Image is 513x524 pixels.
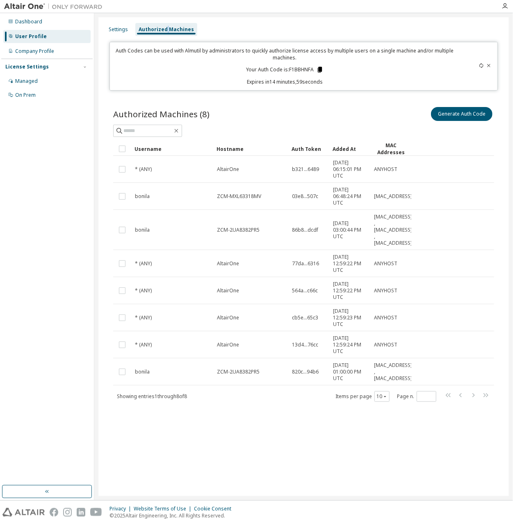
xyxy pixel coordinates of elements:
span: 13d4...76cc [292,342,318,348]
span: ANYHOST [374,166,397,173]
span: 77da...6316 [292,260,319,267]
p: Expires in 14 minutes, 59 seconds [115,78,455,85]
span: bonila [135,193,150,200]
span: ZCM-2UA8382PR5 [217,369,260,375]
span: * (ANY) [135,342,152,348]
div: MAC Addresses [374,142,408,156]
span: AltairOne [217,260,239,267]
button: 10 [376,393,388,400]
img: instagram.svg [63,508,72,517]
span: ANYHOST [374,342,397,348]
div: User Profile [15,33,47,40]
span: [MAC_ADDRESS] , [MAC_ADDRESS] , [MAC_ADDRESS] [374,214,412,246]
p: Your Auth Code is: F1BBHNFA [246,66,324,73]
div: Authorized Machines [139,26,194,33]
span: [DATE] 06:15:01 PM UTC [333,159,367,179]
div: Company Profile [15,48,54,55]
span: [DATE] 06:48:24 PM UTC [333,187,367,206]
span: ANYHOST [374,314,397,321]
span: [DATE] 12:59:22 PM UTC [333,281,367,301]
span: b321...6489 [292,166,319,173]
span: Authorized Machines (8) [113,108,210,120]
img: youtube.svg [90,508,102,517]
span: ZCM-MXL63318MV [217,193,261,200]
span: * (ANY) [135,314,152,321]
div: Auth Token [292,142,326,155]
div: Dashboard [15,18,42,25]
button: Generate Auth Code [431,107,492,121]
p: © 2025 Altair Engineering, Inc. All Rights Reserved. [109,512,236,519]
img: facebook.svg [50,508,58,517]
span: bonila [135,227,150,233]
span: [MAC_ADDRESS] , [MAC_ADDRESS] [374,362,412,382]
div: Cookie Consent [194,506,236,512]
div: License Settings [5,64,49,70]
span: 03e8...507c [292,193,318,200]
img: Altair One [4,2,107,11]
span: 564a...c66c [292,287,318,294]
span: [DATE] 03:00:44 PM UTC [333,220,367,240]
span: [DATE] 01:00:00 PM UTC [333,362,367,382]
span: AltairOne [217,287,239,294]
img: linkedin.svg [77,508,85,517]
img: altair_logo.svg [2,508,45,517]
span: 86b8...dcdf [292,227,318,233]
span: [MAC_ADDRESS] [374,193,412,200]
div: Privacy [109,506,134,512]
div: Managed [15,78,38,84]
span: ANYHOST [374,260,397,267]
div: Website Terms of Use [134,506,194,512]
span: cb5e...65c3 [292,314,318,321]
span: 820c...94b6 [292,369,319,375]
span: * (ANY) [135,287,152,294]
span: [DATE] 12:59:22 PM UTC [333,254,367,273]
span: Showing entries 1 through 8 of 8 [117,393,187,400]
div: Added At [333,142,367,155]
span: bonila [135,369,150,375]
span: ZCM-2UA8382PR5 [217,227,260,233]
span: Items per page [335,391,390,402]
span: AltairOne [217,314,239,321]
div: Hostname [217,142,285,155]
span: AltairOne [217,342,239,348]
div: Username [135,142,210,155]
span: * (ANY) [135,166,152,173]
span: * (ANY) [135,260,152,267]
span: [DATE] 12:59:23 PM UTC [333,308,367,328]
span: AltairOne [217,166,239,173]
span: Page n. [397,391,436,402]
div: On Prem [15,92,36,98]
div: Settings [109,26,128,33]
p: Auth Codes can be used with Almutil by administrators to quickly authorize license access by mult... [115,47,455,61]
span: ANYHOST [374,287,397,294]
span: [DATE] 12:59:24 PM UTC [333,335,367,355]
